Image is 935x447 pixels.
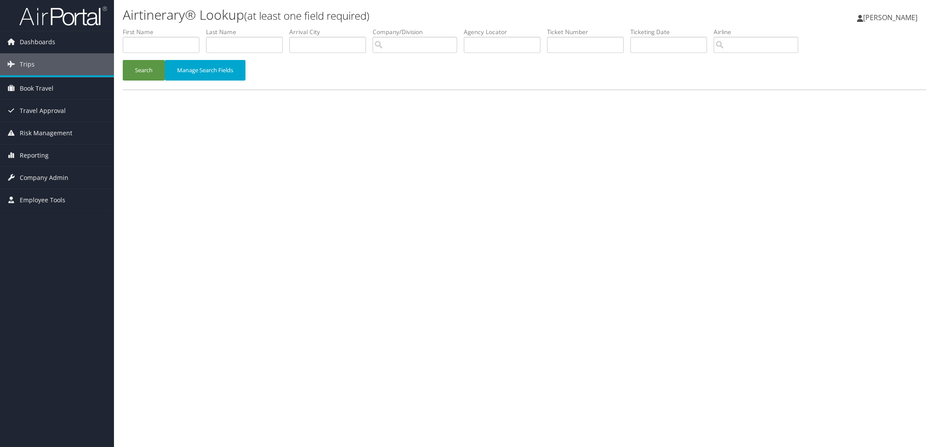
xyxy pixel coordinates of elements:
[20,100,66,122] span: Travel Approval
[863,13,917,22] span: [PERSON_NAME]
[630,28,714,36] label: Ticketing Date
[165,60,245,81] button: Manage Search Fields
[20,167,68,189] span: Company Admin
[123,28,206,36] label: First Name
[857,4,926,31] a: [PERSON_NAME]
[19,6,107,26] img: airportal-logo.png
[714,28,805,36] label: Airline
[123,60,165,81] button: Search
[244,8,370,23] small: (at least one field required)
[464,28,547,36] label: Agency Locator
[373,28,464,36] label: Company/Division
[20,53,35,75] span: Trips
[20,122,72,144] span: Risk Management
[547,28,630,36] label: Ticket Number
[20,144,49,166] span: Reporting
[20,189,65,211] span: Employee Tools
[206,28,289,36] label: Last Name
[20,31,55,53] span: Dashboards
[20,77,53,99] span: Book Travel
[123,6,658,24] h1: Airtinerary® Lookup
[289,28,373,36] label: Arrival City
